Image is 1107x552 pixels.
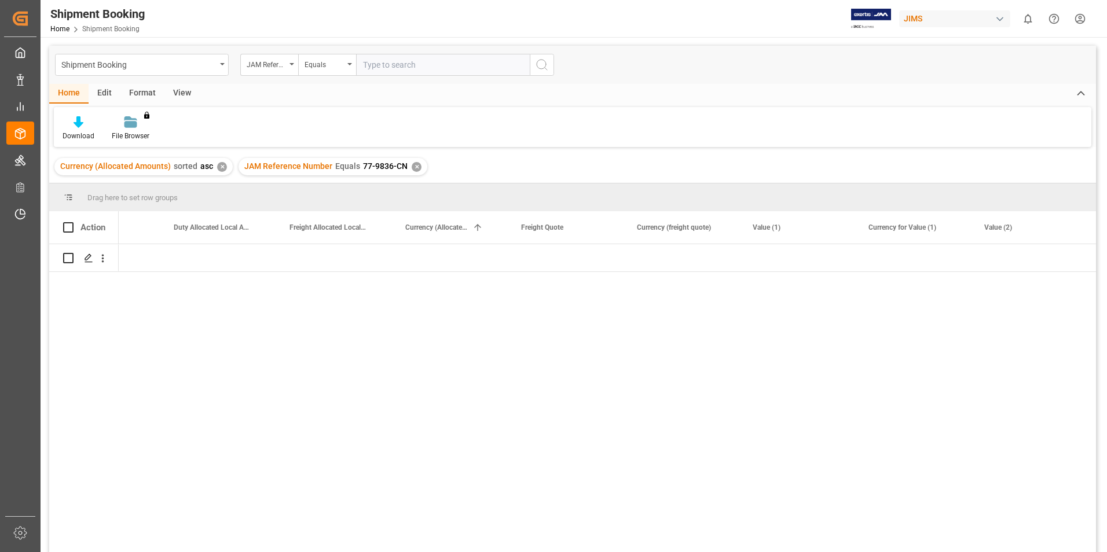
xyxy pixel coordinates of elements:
[240,54,298,76] button: open menu
[244,161,332,171] span: JAM Reference Number
[637,223,711,231] span: Currency (freight quote)
[174,223,251,231] span: Duty Allocated Local Amount
[530,54,554,76] button: search button
[305,57,344,70] div: Equals
[412,162,421,172] div: ✕
[174,161,197,171] span: sorted
[356,54,530,76] input: Type to search
[55,54,229,76] button: open menu
[984,223,1012,231] span: Value (2)
[753,223,780,231] span: Value (1)
[899,10,1010,27] div: JIMS
[50,25,69,33] a: Home
[289,223,367,231] span: Freight Allocated Local Amount
[868,223,936,231] span: Currency for Value (1)
[298,54,356,76] button: open menu
[200,161,213,171] span: asc
[63,131,94,141] div: Download
[80,222,105,233] div: Action
[60,161,171,171] span: Currency (Allocated Amounts)
[50,5,145,23] div: Shipment Booking
[1015,6,1041,32] button: show 0 new notifications
[61,57,216,71] div: Shipment Booking
[49,84,89,104] div: Home
[851,9,891,29] img: Exertis%20JAM%20-%20Email%20Logo.jpg_1722504956.jpg
[899,8,1015,30] button: JIMS
[49,244,119,272] div: Press SPACE to select this row.
[164,84,200,104] div: View
[87,193,178,202] span: Drag here to set row groups
[120,84,164,104] div: Format
[335,161,360,171] span: Equals
[217,162,227,172] div: ✕
[1041,6,1067,32] button: Help Center
[521,223,563,231] span: Freight Quote
[89,84,120,104] div: Edit
[363,161,408,171] span: 77-9836-CN
[405,223,468,231] span: Currency (Allocated Amounts)
[247,57,286,70] div: JAM Reference Number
